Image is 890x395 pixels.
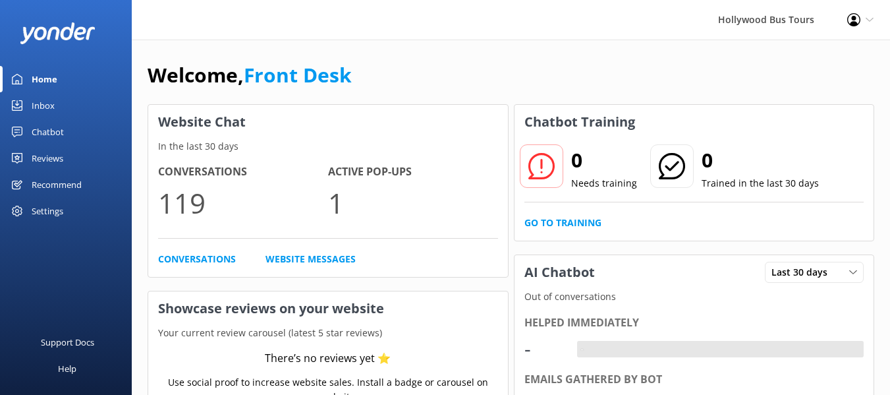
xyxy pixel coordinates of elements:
[771,265,835,280] span: Last 30 days
[32,145,63,171] div: Reviews
[524,371,864,388] div: Emails gathered by bot
[515,289,874,304] p: Out of conversations
[158,181,328,225] p: 119
[524,333,564,365] div: -
[524,216,601,230] a: Go to Training
[32,171,82,198] div: Recommend
[148,59,352,91] h1: Welcome,
[328,164,498,181] h4: Active Pop-ups
[32,66,57,92] div: Home
[702,144,819,176] h2: 0
[32,198,63,224] div: Settings
[702,176,819,191] p: Trained in the last 30 days
[32,92,55,119] div: Inbox
[515,255,605,289] h3: AI Chatbot
[148,139,508,154] p: In the last 30 days
[58,355,76,382] div: Help
[244,61,352,88] a: Front Desk
[148,326,508,340] p: Your current review carousel (latest 5 star reviews)
[577,341,587,358] div: -
[158,252,236,266] a: Conversations
[524,315,864,332] div: Helped immediately
[41,329,94,355] div: Support Docs
[515,105,645,139] h3: Chatbot Training
[158,164,328,181] h4: Conversations
[32,119,64,145] div: Chatbot
[265,350,391,367] div: There’s no reviews yet ⭐
[571,144,637,176] h2: 0
[148,105,508,139] h3: Website Chat
[20,22,96,44] img: yonder-white-logo.png
[148,291,508,326] h3: Showcase reviews on your website
[328,181,498,225] p: 1
[571,176,637,191] p: Needs training
[265,252,356,266] a: Website Messages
